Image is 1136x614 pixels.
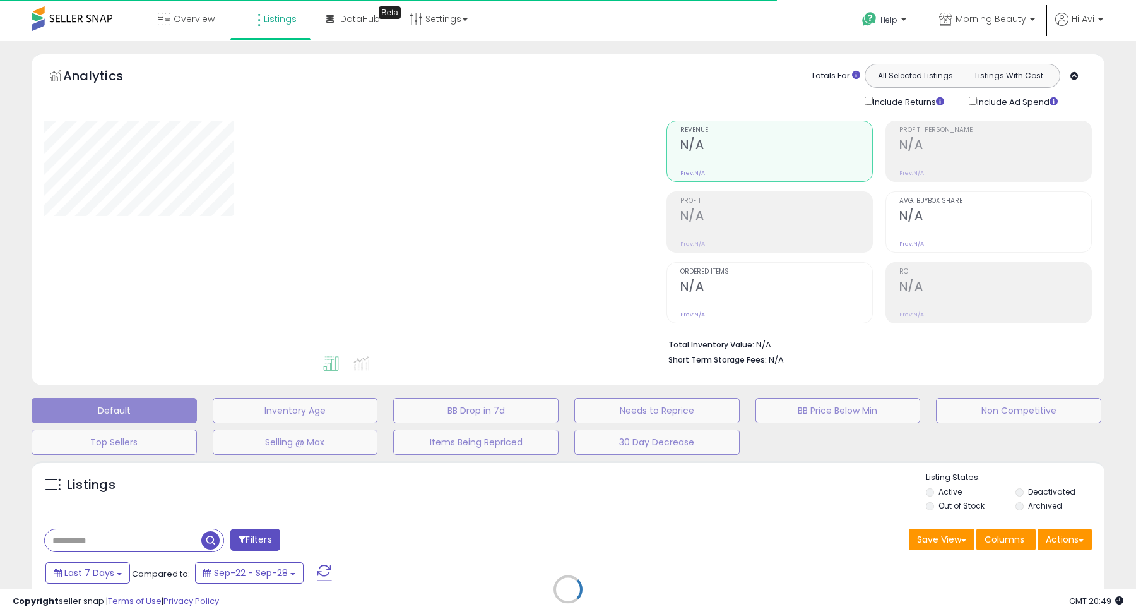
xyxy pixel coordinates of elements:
[680,198,872,205] span: Profit
[755,398,921,423] button: BB Price Below Min
[769,354,784,366] span: N/A
[574,398,740,423] button: Needs to Reprice
[861,11,877,27] i: Get Help
[340,13,380,25] span: DataHub
[868,68,962,84] button: All Selected Listings
[680,240,705,248] small: Prev: N/A
[379,6,401,19] div: Tooltip anchor
[1072,13,1094,25] span: Hi Avi
[899,279,1091,296] h2: N/A
[899,138,1091,155] h2: N/A
[680,279,872,296] h2: N/A
[936,398,1101,423] button: Non Competitive
[174,13,215,25] span: Overview
[393,398,559,423] button: BB Drop in 7d
[962,68,1056,84] button: Listings With Cost
[32,430,197,455] button: Top Sellers
[13,596,219,608] div: seller snap | |
[668,339,754,350] b: Total Inventory Value:
[680,138,872,155] h2: N/A
[899,268,1091,275] span: ROI
[899,240,924,248] small: Prev: N/A
[63,67,148,88] h5: Analytics
[899,198,1091,205] span: Avg. Buybox Share
[956,13,1026,25] span: Morning Beauty
[680,268,872,275] span: Ordered Items
[264,13,297,25] span: Listings
[668,336,1082,351] li: N/A
[680,169,705,177] small: Prev: N/A
[680,208,872,226] h2: N/A
[680,311,705,318] small: Prev: N/A
[855,94,959,108] div: Include Returns
[899,311,924,318] small: Prev: N/A
[574,430,740,455] button: 30 Day Decrease
[393,430,559,455] button: Items Being Repriced
[213,430,378,455] button: Selling @ Max
[680,127,872,134] span: Revenue
[1055,13,1103,41] a: Hi Avi
[899,208,1091,226] h2: N/A
[852,2,919,41] a: Help
[959,94,1078,108] div: Include Ad Spend
[13,595,59,607] strong: Copyright
[880,15,897,25] span: Help
[668,354,767,365] b: Short Term Storage Fees:
[899,169,924,177] small: Prev: N/A
[32,398,197,423] button: Default
[899,127,1091,134] span: Profit [PERSON_NAME]
[811,70,860,82] div: Totals For
[213,398,378,423] button: Inventory Age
